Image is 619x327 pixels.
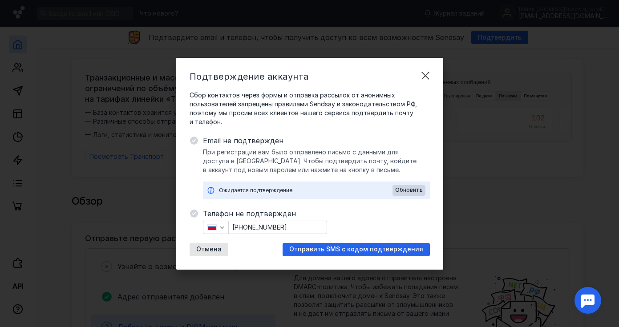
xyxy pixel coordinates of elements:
span: Телефон не подтвержден [203,208,430,219]
button: Отправить SMS с кодом подтверждения [283,243,430,256]
span: Отправить SMS с кодом подтверждения [289,246,423,253]
button: Отмена [190,243,228,256]
span: Email не подтвержден [203,135,430,146]
span: Отмена [196,246,222,253]
div: Ожидается подтверждение [219,186,392,195]
span: Обновить [395,187,423,193]
span: Сбор контактов через формы и отправка рассылок от анонимных пользователей запрещены правилами Sen... [190,91,430,126]
span: Подтверждение аккаунта [190,71,309,82]
span: При регистрации вам было отправлено письмо с данными для доступа в [GEOGRAPHIC_DATA]. Чтобы подтв... [203,148,430,174]
button: Обновить [392,185,425,196]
